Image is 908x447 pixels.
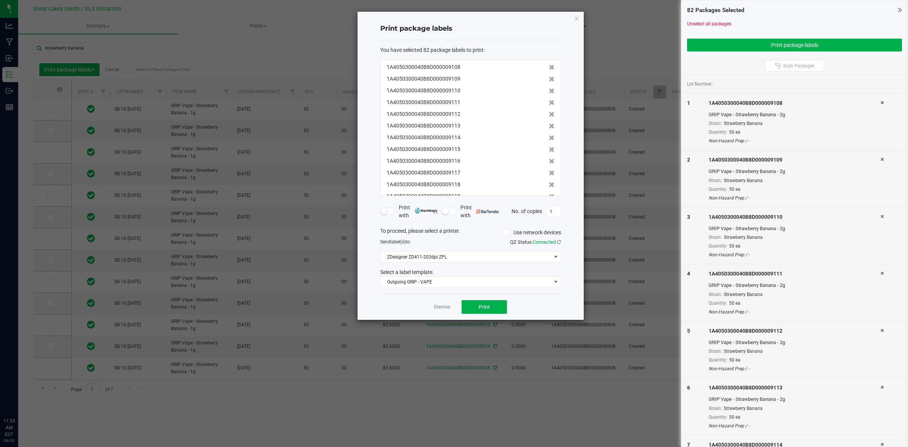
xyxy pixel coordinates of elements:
div: Non-Hazard Prep / - [709,195,880,201]
span: 1A4050300040B8D000009110 [387,87,460,95]
span: Strawberry Banana [724,178,763,183]
div: 1A4050300040B8D000009112 [709,327,880,335]
span: You have selected 82 package labels to print [380,47,484,53]
span: 4 [687,271,690,277]
span: Quantity: [709,187,727,192]
span: 50 ea [729,243,740,249]
div: : [380,46,561,54]
img: bartender.png [476,210,499,213]
span: ZDesigner ZD411-203dpi ZPL [381,252,551,262]
span: 1A4050300040B8D000009113 [387,122,460,130]
span: Strain: [709,292,722,297]
span: Strawberry Banana [724,406,763,411]
span: Strawberry Banana [724,121,763,126]
span: 1A4050300040B8D000009115 [387,145,460,153]
div: Select a label template. [375,268,567,276]
span: 1A4050300040B8D000009117 [387,169,460,177]
span: Quantity: [709,129,727,135]
span: Quantity: [709,301,727,306]
span: 1A4050300040B8D000009111 [387,98,460,106]
div: Non-Hazard Prep / - [709,422,880,429]
span: Strain: [709,235,722,240]
span: 1A4050300040B8D000009119 [387,192,460,200]
span: Strain: [709,178,722,183]
span: 1A4050300040B8D000009112 [387,110,460,118]
div: Non-Hazard Prep / - [709,365,880,372]
span: Quantity: [709,414,727,420]
div: GRIP Vape - Strawberry Banana - 2g [709,339,880,346]
a: Unselect all packages [687,21,731,26]
span: 6 [687,385,690,391]
span: 50 ea [729,187,740,192]
span: 5 [687,328,690,334]
span: Print [479,304,490,310]
div: Non-Hazard Prep / - [709,308,880,315]
span: Print with [399,204,438,220]
span: Scan Packages [783,63,815,69]
span: 50 ea [729,357,740,363]
div: 1A4050300040B8D000009110 [709,213,880,221]
label: Use network devices [503,229,561,237]
div: GRIP Vape - Strawberry Banana - 2g [709,111,880,118]
span: 1 [687,100,690,106]
span: Quantity: [709,243,727,249]
span: No. of copies [512,208,542,214]
span: Strawberry Banana [724,292,763,297]
span: 1A4050300040B8D000009108 [387,63,460,71]
span: Strain: [709,121,722,126]
div: GRIP Vape - Strawberry Banana - 2g [709,282,880,289]
span: 1A4050300040B8D000009118 [387,181,460,188]
span: 50 ea [729,414,740,420]
button: Print [462,300,507,314]
span: Lot Number: [687,81,712,87]
div: GRIP Vape - Strawberry Banana - 2g [709,168,880,175]
iframe: Resource center [8,386,30,409]
span: 1A4050300040B8D000009116 [387,157,460,165]
div: To proceed, please select a printer. [375,227,567,238]
a: Dismiss [434,304,450,310]
span: Strawberry Banana [724,235,763,240]
span: 50 ea [729,129,740,135]
div: GRIP Vape - Strawberry Banana - 2g [709,225,880,232]
span: 1A4050300040B8D000009109 [387,75,460,83]
span: Quantity: [709,357,727,363]
span: Print with [460,204,499,220]
span: Outgoing GRIP - VAPE [381,277,551,287]
span: Strawberry Banana [724,349,763,354]
span: label(s) [390,239,406,245]
span: Send to: [380,239,411,245]
img: mark_magic_cybra.png [415,208,438,213]
div: 1A4050300040B8D000009109 [709,156,880,164]
h4: Print package labels [380,24,561,34]
div: 1A4050300040B8D000009111 [709,270,880,278]
div: 1A4050300040B8D000009108 [709,99,880,107]
span: QZ Status: [510,239,561,245]
span: Strain: [709,406,722,411]
div: Non-Hazard Prep / - [709,251,880,258]
span: 2 [687,157,690,163]
span: Strain: [709,349,722,354]
span: 3 [687,214,690,220]
span: Connected [533,239,556,245]
div: 1A4050300040B8D000009113 [709,384,880,392]
div: Non-Hazard Prep / - [709,137,880,144]
span: 1A4050300040B8D000009114 [387,134,460,142]
div: GRIP Vape - Strawberry Banana - 2g [709,396,880,403]
span: 50 ea [729,301,740,306]
button: Print package labels [687,39,902,51]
